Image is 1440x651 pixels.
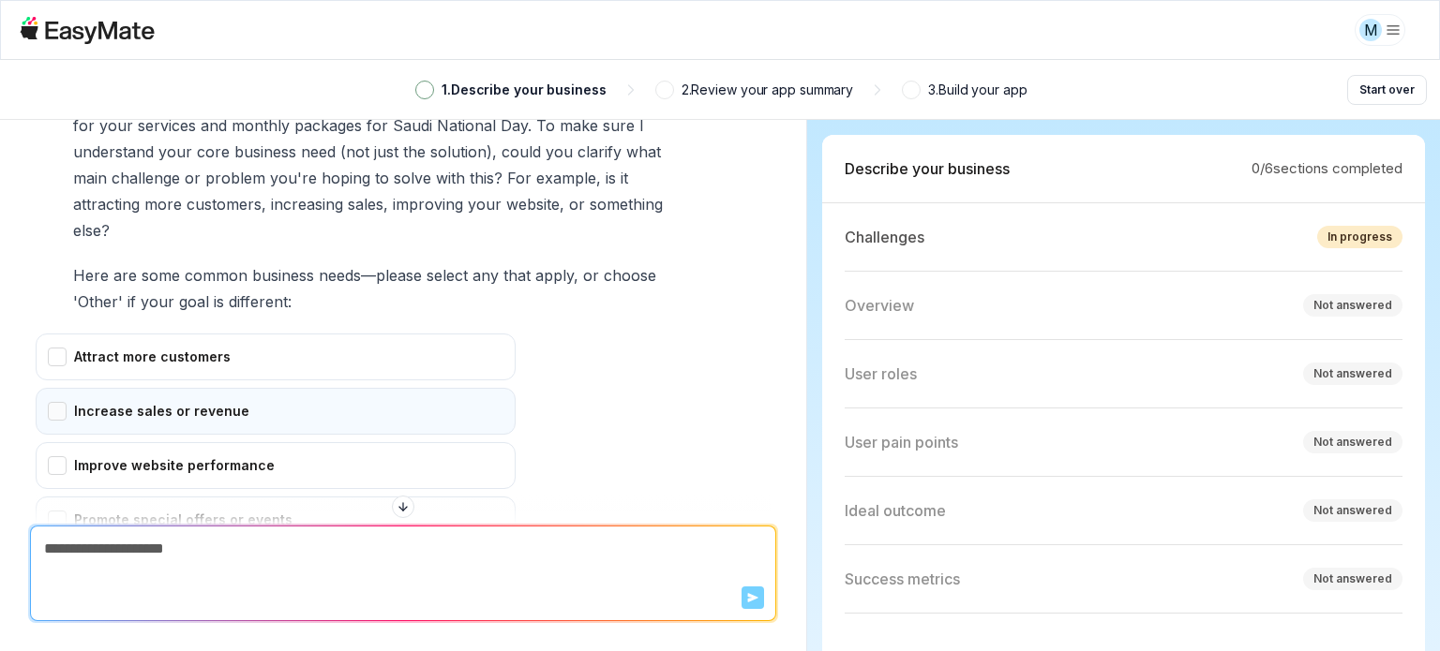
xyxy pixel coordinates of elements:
span: are [113,262,137,289]
span: customers, [187,191,266,217]
span: hoping [322,165,370,191]
div: Not answered [1313,297,1392,314]
span: example, [536,165,601,191]
span: goal [179,289,209,315]
span: choose [604,262,656,289]
span: clarify [577,139,622,165]
span: or [583,262,599,289]
span: something [590,191,663,217]
span: needs—please [319,262,422,289]
span: business [234,139,296,165]
span: Day. [501,112,532,139]
span: for [73,112,95,139]
span: 'Other' [73,289,123,315]
span: packages [294,112,362,139]
div: M [1359,19,1382,41]
span: your [468,191,502,217]
span: your [141,289,174,315]
span: core [197,139,230,165]
span: solve [394,165,431,191]
span: could [502,139,541,165]
span: any [472,262,499,289]
span: sure [603,112,635,139]
span: need [301,139,336,165]
div: Not answered [1313,502,1392,519]
span: with [436,165,465,191]
span: problem [205,165,265,191]
p: Challenges [845,226,924,248]
span: I [639,112,644,139]
span: for [367,112,388,139]
span: else? [73,217,110,244]
span: and [201,112,227,139]
p: Describe your business [845,157,1010,180]
span: you're [270,165,317,191]
span: common [185,262,247,289]
span: For [507,165,532,191]
p: Success metrics [845,568,960,590]
span: attracting [73,191,140,217]
span: solution), [430,139,497,165]
span: to [375,165,389,191]
span: main [73,165,107,191]
span: your [158,139,192,165]
span: monthly [232,112,290,139]
p: 1 . Describe your business [442,80,607,100]
span: that [503,262,531,289]
div: Not answered [1313,570,1392,587]
span: what [626,139,661,165]
span: or [569,191,585,217]
div: In progress [1327,229,1392,245]
p: 2 . Review your app summary [682,80,854,100]
span: increasing [271,191,343,217]
span: Here [73,262,109,289]
p: Overview [845,294,914,317]
span: is [606,165,616,191]
p: User pain points [845,431,958,453]
p: Ideal outcome [845,499,946,522]
span: challenge [112,165,180,191]
span: improving [393,191,463,217]
span: it [621,165,628,191]
span: or [185,165,201,191]
span: your [99,112,133,139]
span: (not [340,139,369,165]
span: different: [229,289,292,315]
div: Not answered [1313,365,1392,382]
button: Start over [1347,75,1427,105]
span: select [427,262,468,289]
span: services [138,112,196,139]
p: 0 / 6 sections completed [1252,158,1402,180]
span: you [546,139,573,165]
span: website, [506,191,564,217]
span: sales, [348,191,388,217]
span: just [374,139,398,165]
span: the [403,139,426,165]
span: To [536,112,555,139]
span: some [142,262,180,289]
span: if [127,289,136,315]
span: apply, [535,262,578,289]
p: User roles [845,362,917,385]
span: understand [73,139,154,165]
span: more [144,191,182,217]
p: 3 . Build your app [928,80,1027,100]
span: Saudi [393,112,432,139]
span: National [437,112,496,139]
div: Not answered [1313,434,1392,451]
span: is [214,289,224,315]
span: make [560,112,598,139]
span: this? [470,165,502,191]
span: business [252,262,314,289]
